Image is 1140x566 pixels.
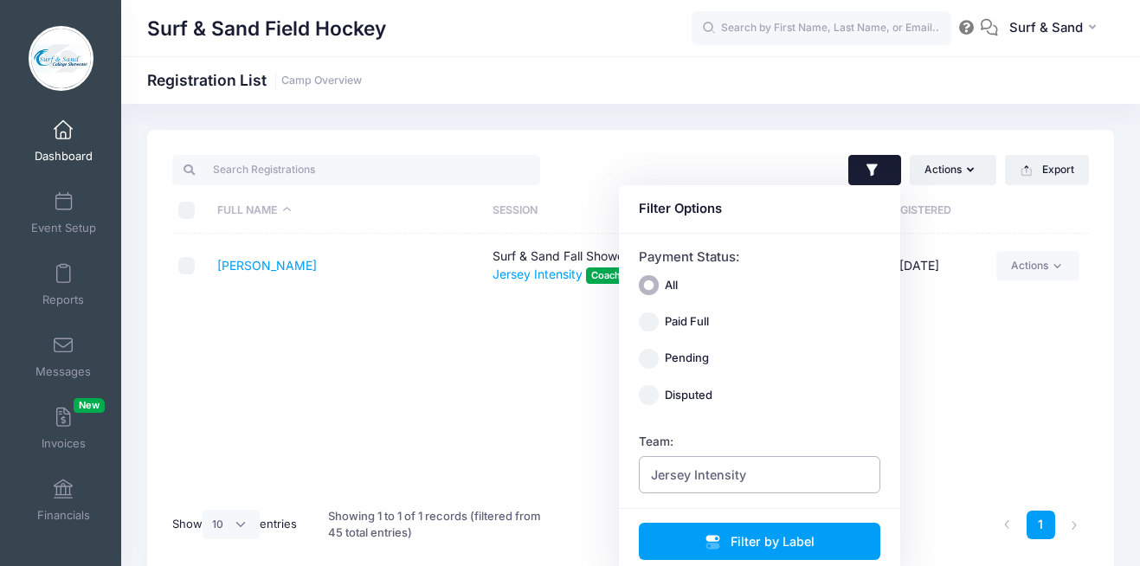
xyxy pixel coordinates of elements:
[998,9,1114,48] button: Surf & Sand
[586,267,627,284] span: Coach
[31,221,96,235] span: Event Setup
[665,313,709,331] label: Paid Full
[42,293,84,307] span: Reports
[23,254,105,315] a: Reports
[37,508,90,523] span: Financials
[172,155,540,184] input: Search Registrations
[692,11,951,46] input: Search by First Name, Last Name, or Email...
[74,398,105,413] span: New
[1009,18,1083,37] span: Surf & Sand
[639,248,740,267] label: Payment Status:
[35,364,91,379] span: Messages
[484,188,759,234] th: Session: activate to sort column ascending
[1005,155,1089,184] button: Export
[484,234,759,299] td: Surf & Sand Fall Showcase ([DATE]) (7v7)
[493,267,583,281] a: Jersey Intensity
[665,387,712,404] label: Disputed
[665,350,709,367] label: Pending
[1027,511,1055,539] a: 1
[996,251,1079,280] a: Actions
[23,398,105,459] a: InvoicesNew
[203,510,260,539] select: Showentries
[147,71,362,89] h1: Registration List
[23,111,105,171] a: Dashboard
[42,436,86,451] span: Invoices
[209,188,485,234] th: Full Name: activate to sort column descending
[23,326,105,387] a: Messages
[910,155,996,184] button: Actions
[328,497,544,553] div: Showing 1 to 1 of 1 records (filtered from 45 total entries)
[851,188,989,234] th: Registered: activate to sort column ascending
[651,466,746,484] span: Jersey Intensity
[639,433,673,450] label: Team:
[851,234,989,299] td: [DATE]
[281,74,362,87] a: Camp Overview
[29,26,93,91] img: Surf & Sand Field Hockey
[639,523,881,560] button: Filter by Label
[23,183,105,243] a: Event Setup
[147,9,386,48] h1: Surf & Sand Field Hockey
[639,199,881,218] div: Filter Options
[639,456,881,493] span: Jersey Intensity
[172,510,297,539] label: Show entries
[217,258,317,273] a: [PERSON_NAME]
[35,149,93,164] span: Dashboard
[665,277,678,294] label: All
[23,470,105,531] a: Financials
